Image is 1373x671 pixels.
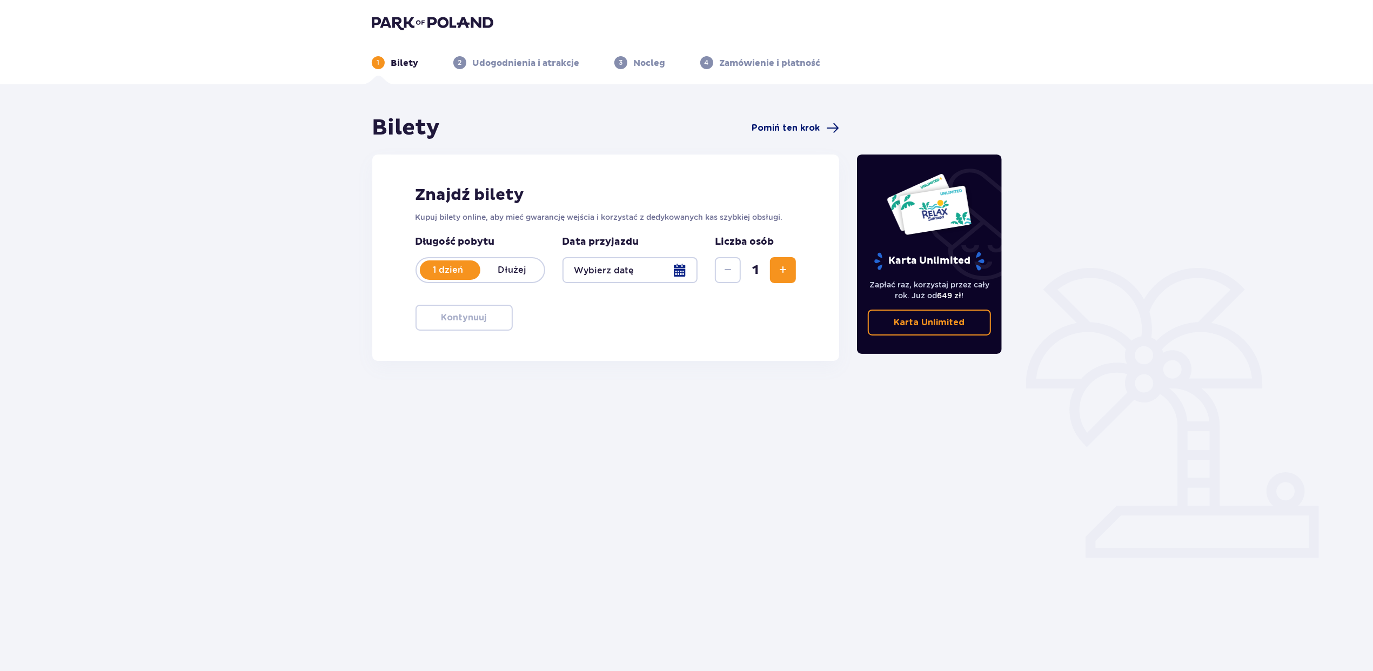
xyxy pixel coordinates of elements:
a: Pomiń ten krok [752,122,839,135]
p: 3 [619,58,622,68]
p: 4 [705,58,709,68]
span: 649 zł [937,291,961,300]
p: Nocleg [634,57,666,69]
a: Karta Unlimited [868,310,991,335]
div: 1Bilety [372,56,419,69]
img: Park of Poland logo [372,15,493,30]
p: 1 [377,58,379,68]
div: 2Udogodnienia i atrakcje [453,56,580,69]
p: Zamówienie i płatność [720,57,821,69]
button: Zwiększ [770,257,796,283]
p: Kontynuuj [441,312,487,324]
span: 1 [743,262,768,278]
button: Zmniejsz [715,257,741,283]
p: Udogodnienia i atrakcje [473,57,580,69]
p: Karta Unlimited [873,252,986,271]
p: 1 dzień [417,264,480,276]
div: 4Zamówienie i płatność [700,56,821,69]
p: Zapłać raz, korzystaj przez cały rok. Już od ! [868,279,991,301]
h2: Znajdź bilety [416,185,796,205]
h1: Bilety [372,115,440,142]
div: 3Nocleg [614,56,666,69]
p: Data przyjazdu [562,236,639,249]
p: Długość pobytu [416,236,545,249]
p: Dłużej [480,264,544,276]
p: 2 [458,58,461,68]
p: Karta Unlimited [894,317,965,328]
img: Dwie karty całoroczne do Suntago z napisem 'UNLIMITED RELAX', na białym tle z tropikalnymi liśćmi... [886,173,972,236]
p: Kupuj bilety online, aby mieć gwarancję wejścia i korzystać z dedykowanych kas szybkiej obsługi. [416,212,796,223]
span: Pomiń ten krok [752,122,820,134]
p: Liczba osób [715,236,774,249]
button: Kontynuuj [416,305,513,331]
p: Bilety [391,57,419,69]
